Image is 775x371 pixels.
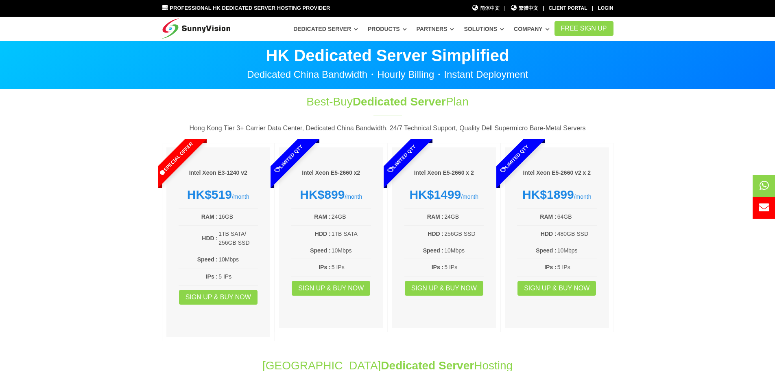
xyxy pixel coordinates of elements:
div: /month [291,187,371,202]
p: Dedicated China Bandwidth・Hourly Billing・Instant Deployment [162,70,613,79]
b: RAM : [427,213,443,220]
a: Login [598,5,613,11]
span: Dedicated Server [353,95,446,108]
td: 10Mbps [331,246,371,255]
div: /month [404,187,484,202]
a: Sign up & Buy Now [517,281,596,296]
strong: HK$899 [300,188,345,201]
td: 480GB SSD [557,229,597,239]
b: Speed : [197,256,218,263]
td: 5 IPs [444,262,484,272]
li: | [504,4,505,12]
b: IPs : [544,264,557,270]
p: HK Dedicated Server Simplified [162,47,613,64]
strong: HK$519 [187,188,232,201]
span: Limited Qty [255,125,323,193]
strong: HK$1899 [522,188,574,201]
span: Professional HK Dedicated Server Hosting Provider [170,5,330,11]
td: 5 IPs [331,262,371,272]
strong: HK$1499 [409,188,461,201]
td: 10Mbps [557,246,597,255]
a: Sign up & Buy Now [292,281,370,296]
div: /month [179,187,258,202]
td: 64GB [557,212,597,222]
b: RAM : [314,213,330,220]
td: 10Mbps [218,255,258,264]
td: 1TB SATA/ 256GB SSD [218,229,258,248]
b: HDD : [315,231,331,237]
b: HDD : [202,235,218,241]
td: 5 IPs [557,262,597,272]
a: Dedicated Server [293,22,358,36]
b: Speed : [423,247,444,254]
a: Solutions [464,22,504,36]
span: Special Offer [142,125,210,193]
b: IPs : [319,264,331,270]
b: Speed : [310,247,331,254]
a: 简体中文 [472,4,500,12]
h6: Intel Xeon E5-2660 x 2 [404,169,484,177]
h6: Intel Xeon E5-2660 x2 [291,169,371,177]
a: 繁體中文 [510,4,538,12]
div: /month [517,187,597,202]
h6: Intel Xeon E5-2660 v2 x 2 [517,169,597,177]
b: RAM : [201,213,218,220]
td: 5 IPs [218,272,258,281]
h6: Intel Xeon E3-1240 v2 [179,169,258,177]
p: Hong Kong Tier 3+ Carrier Data Center, Dedicated China Bandwidth, 24/7 Technical Support, Quality... [162,123,613,134]
a: Sign up & Buy Now [405,281,483,296]
span: Limited Qty [367,125,436,193]
b: IPs : [206,273,218,280]
a: Company [514,22,550,36]
h1: Best-Buy Plan [252,94,523,110]
span: Limited Qty [480,125,549,193]
a: Partners [417,22,454,36]
td: 16GB [218,212,258,222]
b: Speed : [536,247,557,254]
b: RAM : [540,213,556,220]
td: 24GB [444,212,484,222]
td: 10Mbps [444,246,484,255]
td: 1TB SATA [331,229,371,239]
b: HDD : [428,231,443,237]
td: 24GB [331,212,371,222]
li: | [592,4,593,12]
a: Products [368,22,407,36]
td: 256GB SSD [444,229,484,239]
a: Sign up & Buy Now [179,290,258,305]
a: Client Portal [549,5,587,11]
b: HDD : [541,231,557,237]
b: IPs : [432,264,444,270]
li: | [543,4,544,12]
a: FREE Sign Up [555,21,613,36]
